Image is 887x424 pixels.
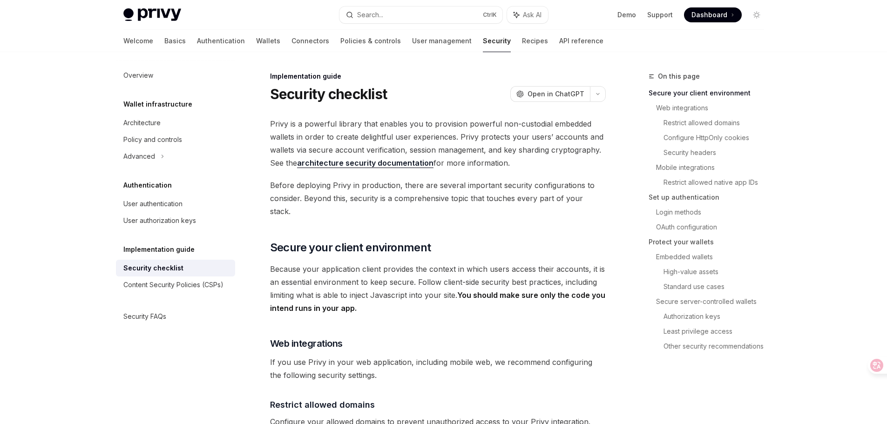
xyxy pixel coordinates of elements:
[656,160,772,175] a: Mobile integrations
[123,151,155,162] div: Advanced
[664,175,772,190] a: Restrict allowed native app IDs
[164,30,186,52] a: Basics
[528,89,584,99] span: Open in ChatGPT
[123,180,172,191] h5: Authentication
[522,30,548,52] a: Recipes
[116,276,235,293] a: Content Security Policies (CSPs)
[123,244,195,255] h5: Implementation guide
[270,356,606,382] span: If you use Privy in your web application, including mobile web, we recommend configuring the foll...
[270,86,387,102] h1: Security checklist
[617,10,636,20] a: Demo
[664,145,772,160] a: Security headers
[664,309,772,324] a: Authorization keys
[270,72,606,81] div: Implementation guide
[123,8,181,21] img: light logo
[291,30,329,52] a: Connectors
[123,70,153,81] div: Overview
[483,30,511,52] a: Security
[664,130,772,145] a: Configure HttpOnly cookies
[656,249,772,264] a: Embedded wallets
[270,337,343,350] span: Web integrations
[339,7,502,23] button: Search...CtrlK
[123,99,192,110] h5: Wallet infrastructure
[116,114,235,131] a: Architecture
[656,205,772,220] a: Login methods
[116,308,235,325] a: Security FAQs
[656,101,772,115] a: Web integrations
[123,30,153,52] a: Welcome
[691,10,727,20] span: Dashboard
[256,30,280,52] a: Wallets
[270,398,375,411] span: Restrict allowed domains
[749,7,764,22] button: Toggle dark mode
[523,10,542,20] span: Ask AI
[297,158,433,168] a: architecture security documentation
[510,86,590,102] button: Open in ChatGPT
[412,30,472,52] a: User management
[664,279,772,294] a: Standard use cases
[664,339,772,354] a: Other security recommendations
[270,117,606,169] span: Privy is a powerful library that enables you to provision powerful non-custodial embedded wallets...
[664,324,772,339] a: Least privilege access
[123,117,161,128] div: Architecture
[656,294,772,309] a: Secure server-controlled wallets
[649,190,772,205] a: Set up authentication
[123,262,183,274] div: Security checklist
[123,134,182,145] div: Policy and controls
[684,7,742,22] a: Dashboard
[647,10,673,20] a: Support
[656,220,772,235] a: OAuth configuration
[270,240,431,255] span: Secure your client environment
[357,9,383,20] div: Search...
[664,115,772,130] a: Restrict allowed domains
[123,215,196,226] div: User authorization keys
[123,198,183,209] div: User authentication
[649,235,772,249] a: Protect your wallets
[649,86,772,101] a: Secure your client environment
[658,71,700,82] span: On this page
[197,30,245,52] a: Authentication
[123,279,223,290] div: Content Security Policies (CSPs)
[340,30,401,52] a: Policies & controls
[116,212,235,229] a: User authorization keys
[116,195,235,212] a: User authentication
[116,67,235,84] a: Overview
[559,30,603,52] a: API reference
[123,311,166,322] div: Security FAQs
[116,131,235,148] a: Policy and controls
[270,179,606,218] span: Before deploying Privy in production, there are several important security configurations to cons...
[270,262,606,315] span: Because your application client provides the context in which users access their accounts, it is ...
[507,7,548,23] button: Ask AI
[664,264,772,279] a: High-value assets
[116,260,235,276] a: Security checklist
[483,11,497,19] span: Ctrl K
